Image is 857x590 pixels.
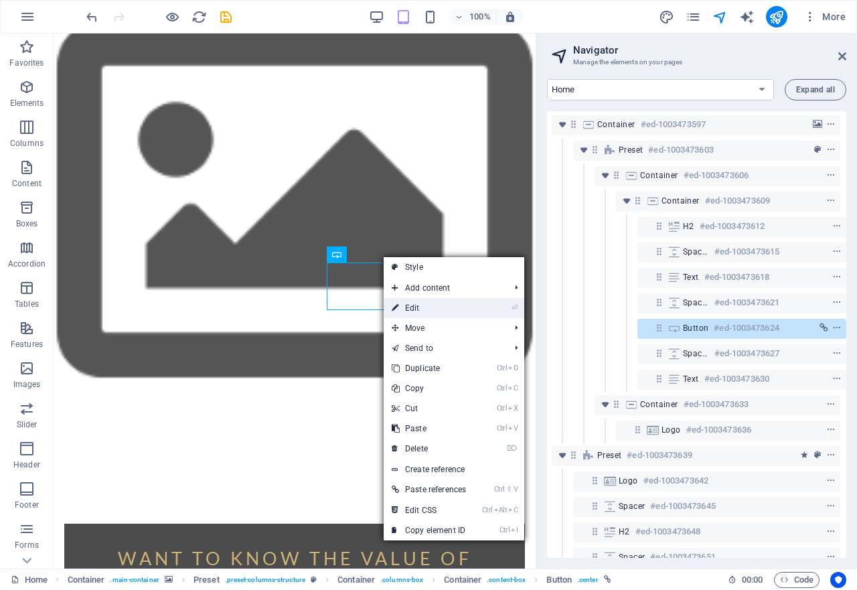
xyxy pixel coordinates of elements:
[497,384,508,392] i: Ctrl
[824,447,838,463] button: context-menu
[619,193,635,209] button: toggle-expand
[193,572,220,588] span: Click to select. Double-click to edit
[512,303,518,312] i: ⏎
[487,572,526,588] span: . content-box
[68,572,105,588] span: Click to select. Double-click to edit
[573,44,846,56] h2: Navigator
[705,193,770,209] h6: #ed-1003473609
[12,178,42,189] p: Content
[619,552,645,563] span: Spacer
[830,572,846,588] button: Usercentrics
[619,501,645,512] span: Spacer
[84,9,100,25] i: Undo: Change logo text (Ctrl+Z)
[824,396,838,413] button: context-menu
[704,371,769,387] h6: #ed-1003473630
[597,167,613,183] button: toggle-expand
[714,346,779,362] h6: #ed-1003473627
[337,572,375,588] span: Click to select. Double-click to edit
[684,396,749,413] h6: #ed-1003473633
[13,379,41,390] p: Images
[830,244,844,260] button: context-menu
[643,473,708,489] h6: #ed-1003473642
[506,485,512,494] i: ⇧
[164,9,180,25] button: Click here to leave preview mode and continue editing
[508,506,518,514] i: C
[497,404,508,413] i: Ctrl
[714,295,779,311] h6: #ed-1003473621
[683,272,699,283] span: Text
[619,145,643,155] span: Preset
[508,364,518,372] i: D
[15,500,39,510] p: Footer
[384,520,474,540] a: CtrlICopy element ID
[742,572,763,588] span: 00 00
[728,572,763,588] h6: Session time
[554,447,570,463] button: toggle-expand
[774,572,820,588] button: Code
[546,572,572,588] span: Click to select. Double-click to edit
[661,425,681,435] span: Logo
[494,506,508,514] i: Alt
[597,119,635,130] span: Container
[785,79,846,100] button: Expand all
[824,473,838,489] button: context-menu
[384,500,474,520] a: CtrlAltCEdit CSS
[824,117,838,133] button: context-menu
[751,575,753,585] span: :
[627,447,692,463] h6: #ed-1003473639
[700,218,765,234] h6: #ed-1003473612
[384,257,524,277] a: Style
[830,371,844,387] button: context-menu
[9,58,44,68] p: Favorites
[683,323,708,334] span: Button
[11,339,43,350] p: Features
[714,320,779,336] h6: #ed-1003473624
[686,9,702,25] button: pages
[712,9,728,25] button: navigator
[165,576,173,583] i: This element contains a background
[797,447,811,463] button: animation
[798,6,851,27] button: More
[824,142,838,158] button: context-menu
[650,549,715,565] h6: #ed-1003473651
[384,278,504,298] span: Add content
[684,167,749,183] h6: #ed-1003473606
[225,572,305,588] span: . preset-columns-structure
[508,424,518,433] i: V
[511,526,518,534] i: I
[640,399,678,410] span: Container
[384,419,474,439] a: CtrlVPaste
[469,9,491,25] h6: 100%
[704,269,769,285] h6: #ed-1003473618
[683,221,694,232] span: H2
[824,524,838,540] button: context-menu
[659,9,674,25] i: Design (Ctrl+Alt+Y)
[824,498,838,514] button: context-menu
[17,419,37,430] p: Slider
[683,297,709,308] span: Spacer
[504,11,516,23] i: On resize automatically adjust zoom level to fit chosen device.
[497,424,508,433] i: Ctrl
[384,398,474,419] a: CtrlXCut
[619,526,630,537] span: H2
[648,142,713,158] h6: #ed-1003473603
[824,422,838,438] button: context-menu
[573,56,820,68] h3: Manage the elements on your pages
[796,86,835,94] span: Expand all
[659,9,675,25] button: design
[191,9,207,25] i: Reload page
[824,167,838,183] button: context-menu
[10,98,44,108] p: Elements
[311,576,317,583] i: This element is a customizable preset
[661,196,700,206] span: Container
[444,572,481,588] span: Click to select. Double-click to edit
[811,447,824,463] button: preset
[8,259,46,269] p: Accordion
[16,218,38,229] p: Boxes
[686,422,751,438] h6: #ed-1003473636
[84,9,100,25] button: undo
[384,298,474,318] a: ⏎Edit
[384,338,504,358] a: Send to
[683,246,709,257] span: Spacer
[110,572,159,588] span: . main-container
